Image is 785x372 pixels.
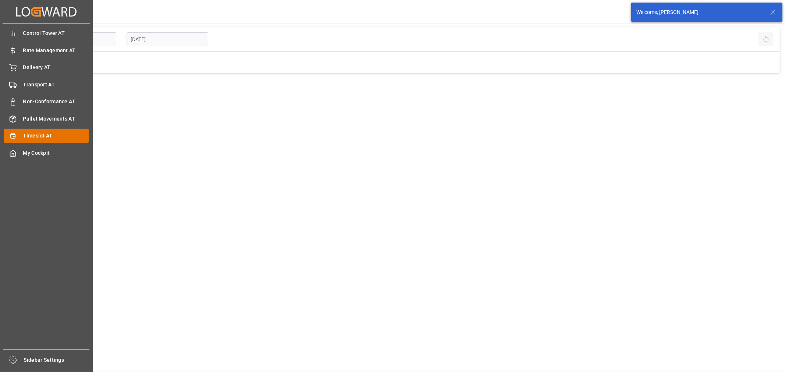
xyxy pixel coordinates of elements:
[24,356,90,364] span: Sidebar Settings
[636,8,763,16] div: Welcome, [PERSON_NAME]
[23,64,89,71] span: Delivery AT
[4,94,89,109] a: Non-Conformance AT
[23,115,89,123] span: Pallet Movements AT
[23,47,89,54] span: Rate Management AT
[23,29,89,37] span: Control Tower AT
[23,98,89,105] span: Non-Conformance AT
[4,77,89,92] a: Transport AT
[4,111,89,126] a: Pallet Movements AT
[23,149,89,157] span: My Cockpit
[127,32,208,46] input: DD.MM.YYYY
[4,129,89,143] a: Timeslot AT
[23,81,89,89] span: Transport AT
[4,146,89,160] a: My Cockpit
[4,43,89,57] a: Rate Management AT
[4,60,89,75] a: Delivery AT
[23,132,89,140] span: Timeslot AT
